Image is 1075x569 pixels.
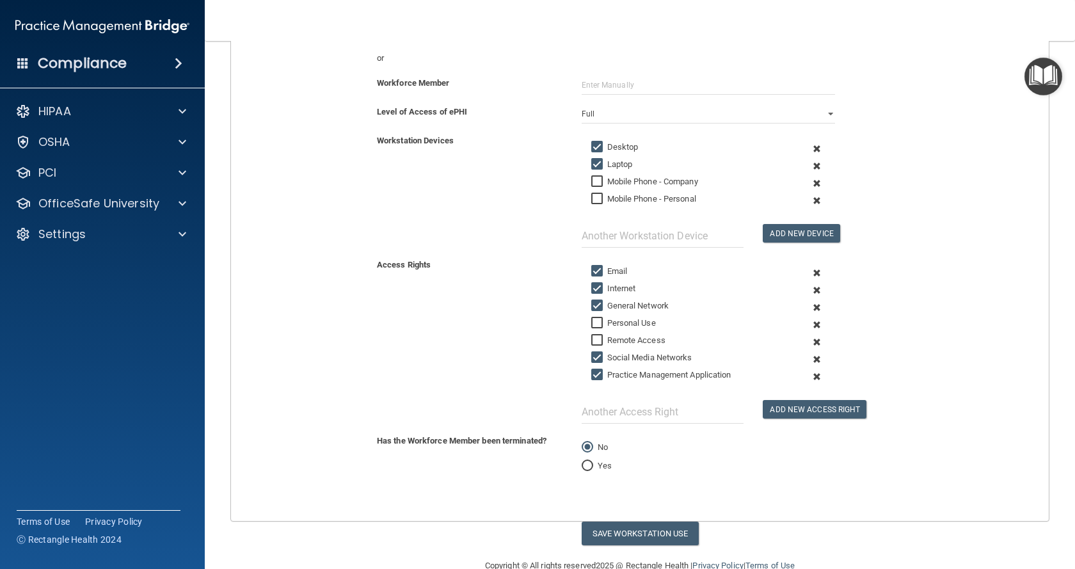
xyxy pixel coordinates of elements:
[377,107,467,116] b: Level of Access of ePHI
[38,196,159,211] p: OfficeSafe University
[852,478,1060,529] iframe: Drift Widget Chat Controller
[591,191,696,207] label: Mobile Phone - Personal
[763,224,840,243] button: Add New Device
[591,318,606,328] input: Personal Use
[591,174,698,189] label: Mobile Phone - Company
[582,458,612,474] label: Yes
[1024,58,1062,95] button: Open Resource Center
[582,522,699,545] button: Save Workstation Use
[38,165,56,180] p: PCI
[377,260,431,269] b: Access Rights
[591,140,639,155] label: Desktop
[591,333,665,348] label: Remote Access
[38,227,86,242] p: Settings
[591,264,628,279] label: Email
[591,316,656,331] label: Personal Use
[15,13,189,39] img: PMB logo
[377,136,454,145] b: Workstation Devices
[763,400,866,419] button: Add New Access Right
[591,157,633,172] label: Laptop
[38,104,71,119] p: HIPAA
[377,436,546,445] b: Has the Workforce Member been terminated?
[591,353,606,363] input: Social Media Networks
[38,134,70,150] p: OSHA
[15,165,186,180] a: PCI
[85,515,143,528] a: Privacy Policy
[591,284,606,294] input: Internet
[591,142,606,152] input: Desktop
[591,194,606,204] input: Mobile Phone - Personal
[591,281,636,296] label: Internet
[15,134,186,150] a: OSHA
[15,196,186,211] a: OfficeSafe University
[591,266,606,276] input: Email
[591,177,606,187] input: Mobile Phone - Company
[591,335,606,346] input: Remote Access
[38,54,127,72] h4: Compliance
[15,104,186,119] a: HIPAA
[591,159,606,170] input: Laptop
[17,515,70,528] a: Terms of Use
[582,400,744,424] input: Another Access Right
[582,76,835,95] input: Enter Manually
[17,533,122,546] span: Ⓒ Rectangle Health 2024
[582,440,608,455] label: No
[591,370,606,380] input: Practice Management Application
[591,367,731,383] label: Practice Management Application
[591,301,606,311] input: General Network
[15,227,186,242] a: Settings
[367,51,572,66] div: or
[582,461,593,471] input: Yes
[582,443,593,453] input: No
[591,350,692,365] label: Social Media Networks
[591,298,669,314] label: General Network
[582,224,744,248] input: Another Workstation Device
[377,78,450,88] b: Workforce Member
